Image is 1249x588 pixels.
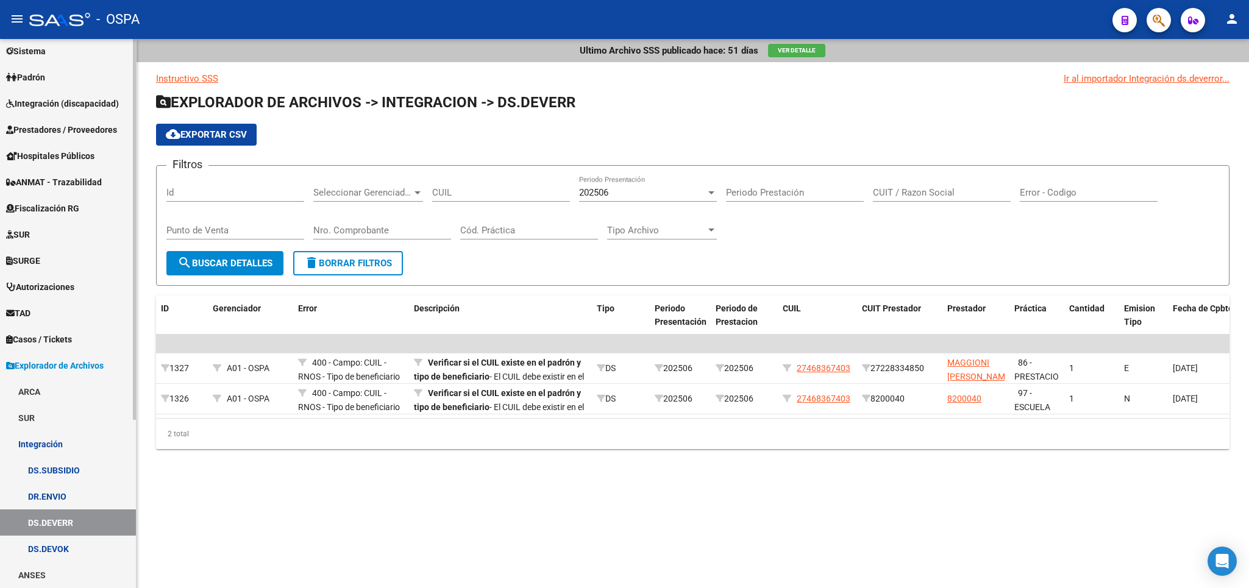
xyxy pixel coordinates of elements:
div: 8200040 [862,392,938,406]
span: Periodo Presentación [655,303,706,327]
strong: Verificar si el CUIL existe en el padrón y tipo de beneficiario [414,358,581,381]
datatable-header-cell: Gerenciador [208,296,293,336]
span: Tipo Archivo [607,225,706,236]
span: Padrón [6,71,45,84]
span: A01 - OSPA [227,394,269,403]
mat-icon: person [1225,12,1239,26]
datatable-header-cell: Emision Tipo [1119,296,1168,336]
span: Autorizaciones [6,280,74,294]
div: DS [597,392,645,406]
span: - El CUIL debe existir en el padrón de la Obra Social, y no debe ser del tipo beneficiario adhere... [414,388,584,453]
span: Tipo [597,303,614,313]
span: CUIT Prestador [862,303,921,313]
span: - El CUIL debe existir en el padrón de la Obra Social, y no debe ser del tipo beneficiario adhere... [414,358,584,423]
datatable-header-cell: Tipo [592,296,650,336]
datatable-header-cell: Práctica [1009,296,1064,336]
h3: Filtros [166,156,208,173]
span: Periodo de Prestacion [716,303,758,327]
span: 27468367403 [797,363,850,373]
span: N [1124,394,1130,403]
strong: Verificar si el CUIL existe en el padrón y tipo de beneficiario [414,388,581,412]
span: Prestadores / Proveedores [6,123,117,136]
datatable-header-cell: Prestador [942,296,1009,336]
button: Borrar Filtros [293,251,403,275]
span: Borrar Filtros [304,258,392,269]
mat-icon: cloud_download [166,127,180,141]
span: ID [161,303,169,313]
span: Seleccionar Gerenciador [313,187,412,198]
span: Error [298,303,317,313]
span: Prestador [947,303,986,313]
span: E [1124,363,1129,373]
span: 27468367403 [797,394,850,403]
datatable-header-cell: Periodo Presentación [650,296,711,336]
span: Práctica [1014,303,1047,313]
span: Ver Detalle [778,47,816,54]
span: Buscar Detalles [177,258,272,269]
mat-icon: search [177,255,192,270]
div: Ir al importador Integración ds.deverror... [1064,72,1229,85]
div: 2 total [156,419,1229,449]
datatable-header-cell: ID [156,296,208,336]
span: 400 - Campo: CUIL - RNOS - Tipo de beneficiario [298,388,400,412]
datatable-header-cell: Descripción [409,296,592,336]
mat-icon: menu [10,12,24,26]
span: 1 [1069,394,1074,403]
span: 202506 [579,187,608,198]
span: Hospitales Públicos [6,149,94,163]
div: 202506 [716,392,773,406]
span: Integración (discapacidad) [6,97,119,110]
span: ANMAT - Trazabilidad [6,175,102,189]
button: Buscar Detalles [166,251,283,275]
div: 1327 [161,361,203,375]
datatable-header-cell: Error [293,296,409,336]
span: 8200040 [947,394,981,403]
button: Ver Detalle [768,44,825,57]
span: Exportar CSV [166,129,247,140]
div: Open Intercom Messenger [1208,547,1237,576]
div: DS [597,361,645,375]
span: MAGGIONI [PERSON_NAME] [947,358,1012,381]
span: [DATE] [1173,394,1198,403]
span: Cantidad [1069,303,1105,313]
div: 1326 [161,392,203,406]
span: Fecha de Cpbte. [1173,303,1236,313]
datatable-header-cell: CUIT Prestador [857,296,942,336]
span: SURGE [6,254,40,267]
button: Exportar CSV [156,124,257,146]
span: Descripción [414,303,460,313]
span: 1 [1069,363,1074,373]
span: Gerenciador [213,303,261,313]
div: 202506 [655,361,706,375]
span: Fiscalización RG [6,202,79,215]
mat-icon: delete [304,255,319,270]
datatable-header-cell: CUIL [778,296,857,336]
p: Ultimo Archivo SSS publicado hace: 51 días [580,44,758,57]
span: CUIL [783,303,801,313]
datatable-header-cell: Cantidad [1064,296,1119,336]
div: 202506 [655,392,706,406]
span: 400 - Campo: CUIL - RNOS - Tipo de beneficiario [298,358,400,381]
span: EXPLORADOR DE ARCHIVOS -> INTEGRACION -> DS.DEVERR [156,94,575,111]
span: A01 - OSPA [227,363,269,373]
datatable-header-cell: Periodo de Prestacion [711,296,778,336]
span: Casos / Tickets [6,333,72,346]
a: Instructivo SSS [156,73,218,84]
span: TAD [6,306,30,320]
span: - OSPA [96,6,140,33]
div: 27228334850 [862,361,938,375]
span: SUR [6,228,30,241]
span: Emision Tipo [1124,303,1155,327]
span: Sistema [6,44,46,58]
span: Explorador de Archivos [6,359,104,372]
div: 202506 [716,361,773,375]
span: [DATE] [1173,363,1198,373]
